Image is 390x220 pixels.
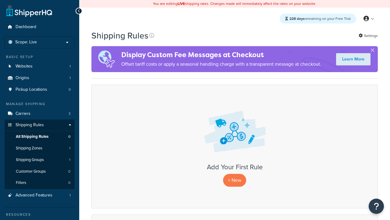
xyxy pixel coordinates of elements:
span: 1 [69,146,70,151]
a: Carriers 3 [5,108,75,119]
li: Carriers [5,108,75,119]
span: Origins [16,75,29,81]
li: All Shipping Rules [5,131,75,142]
span: 1 [69,193,71,198]
span: Dashboard [16,24,36,30]
a: ShipperHQ Home [6,5,52,17]
a: Advanced Features 1 [5,190,75,201]
a: Shipping Zones 1 [5,143,75,154]
span: All Shipping Rules [16,134,48,139]
span: 1 [69,75,71,81]
b: LIVE [178,1,185,6]
div: Basic Setup [5,54,75,60]
a: Dashboard [5,21,75,33]
span: Customer Groups [16,169,46,174]
span: Advanced Features [16,193,52,198]
li: Shipping Zones [5,143,75,154]
span: Shipping Zones [16,146,42,151]
span: 0 [68,134,70,139]
span: 3 [69,111,71,116]
span: Carriers [16,111,30,116]
span: 0 [68,169,70,174]
li: Origins [5,72,75,84]
li: Customer Groups [5,166,75,177]
div: Manage Shipping [5,101,75,107]
span: Websites [16,64,33,69]
a: Learn More [336,53,370,65]
span: 0 [68,180,70,185]
li: Filters [5,177,75,189]
button: Open Resource Center [369,199,384,214]
a: Shipping Rules [5,119,75,131]
span: Shipping Rules [16,123,44,128]
span: Pickup Locations [16,87,47,92]
h4: Display Custom Fee Messages at Checkout [121,50,321,60]
span: Shipping Groups [16,157,44,163]
img: duties-banner-06bc72dcb5fe05cb3f9472aba00be2ae8eb53ab6f0d8bb03d382ba314ac3c341.png [91,46,121,72]
div: Resources [5,212,75,217]
span: 0 [69,87,71,92]
span: Scope: Live [15,40,37,45]
strong: 228 days [289,16,305,21]
h3: Add Your First Rule [98,163,371,171]
li: Shipping Rules [5,119,75,189]
a: Filters 0 [5,177,75,189]
a: Customer Groups 0 [5,166,75,177]
li: Shipping Groups [5,154,75,166]
p: Offset tariff costs or apply a seasonal handling charge with a transparent message at checkout. [121,60,321,68]
a: All Shipping Rules 0 [5,131,75,142]
h1: Shipping Rules [91,30,148,42]
a: Shipping Groups 1 [5,154,75,166]
div: remaining on your Free Trial [280,14,356,24]
a: Origins 1 [5,72,75,84]
li: Websites [5,61,75,72]
a: Websites 1 [5,61,75,72]
a: Pickup Locations 0 [5,84,75,95]
a: Settings [359,31,378,40]
li: Pickup Locations [5,84,75,95]
span: Filters [16,180,26,185]
span: 1 [69,64,71,69]
span: 1 [69,157,70,163]
li: Advanced Features [5,190,75,201]
p: + New [223,174,246,186]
